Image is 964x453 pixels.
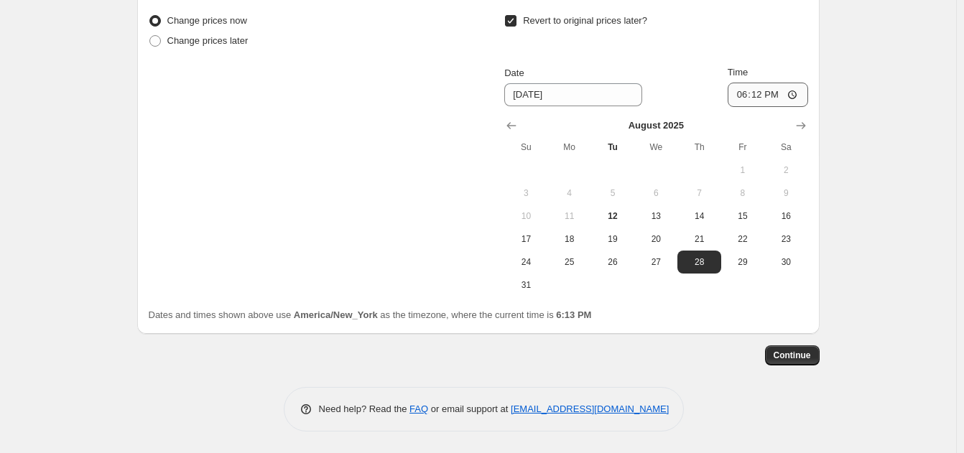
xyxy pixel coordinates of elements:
[504,136,547,159] th: Sunday
[167,15,247,26] span: Change prices now
[640,187,672,199] span: 6
[504,182,547,205] button: Sunday August 3 2025
[554,233,585,245] span: 18
[504,205,547,228] button: Sunday August 10 2025
[721,228,764,251] button: Friday August 22 2025
[728,67,748,78] span: Time
[548,205,591,228] button: Monday August 11 2025
[770,187,802,199] span: 9
[634,136,677,159] th: Wednesday
[591,251,634,274] button: Tuesday August 26 2025
[167,35,249,46] span: Change prices later
[764,182,807,205] button: Saturday August 9 2025
[597,141,629,153] span: Tu
[764,228,807,251] button: Saturday August 23 2025
[554,256,585,268] span: 25
[721,251,764,274] button: Friday August 29 2025
[683,141,715,153] span: Th
[597,210,629,222] span: 12
[764,159,807,182] button: Saturday August 2 2025
[591,136,634,159] th: Tuesday
[727,164,759,176] span: 1
[504,83,642,106] input: 8/12/2025
[504,251,547,274] button: Sunday August 24 2025
[640,233,672,245] span: 20
[591,228,634,251] button: Tuesday August 19 2025
[504,228,547,251] button: Sunday August 17 2025
[511,403,669,414] a: [EMAIL_ADDRESS][DOMAIN_NAME]
[510,279,542,291] span: 31
[770,233,802,245] span: 23
[721,136,764,159] th: Friday
[640,210,672,222] span: 13
[770,256,802,268] span: 30
[683,233,715,245] span: 21
[770,210,802,222] span: 16
[510,210,542,222] span: 10
[683,256,715,268] span: 28
[510,256,542,268] span: 24
[727,233,759,245] span: 22
[634,251,677,274] button: Wednesday August 27 2025
[634,228,677,251] button: Wednesday August 20 2025
[634,182,677,205] button: Wednesday August 6 2025
[504,274,547,296] button: Sunday August 31 2025
[728,83,808,107] input: 12:00
[683,187,715,199] span: 7
[721,182,764,205] button: Friday August 8 2025
[548,182,591,205] button: Monday August 4 2025
[727,210,759,222] span: 15
[721,205,764,228] button: Friday August 15 2025
[764,205,807,228] button: Saturday August 16 2025
[677,182,720,205] button: Thursday August 7 2025
[764,251,807,274] button: Saturday August 30 2025
[677,205,720,228] button: Thursday August 14 2025
[765,345,820,365] button: Continue
[791,116,811,136] button: Show next month, September 2025
[597,233,629,245] span: 19
[683,210,715,222] span: 14
[770,164,802,176] span: 2
[294,309,378,320] b: America/New_York
[727,187,759,199] span: 8
[727,256,759,268] span: 29
[554,210,585,222] span: 11
[770,141,802,153] span: Sa
[510,187,542,199] span: 3
[501,116,522,136] button: Show previous month, July 2025
[554,187,585,199] span: 4
[319,403,410,414] span: Need help? Read the
[677,251,720,274] button: Thursday August 28 2025
[640,141,672,153] span: We
[409,403,428,414] a: FAQ
[548,136,591,159] th: Monday
[677,228,720,251] button: Thursday August 21 2025
[591,182,634,205] button: Tuesday August 5 2025
[510,141,542,153] span: Su
[597,187,629,199] span: 5
[677,136,720,159] th: Thursday
[727,141,759,153] span: Fr
[548,251,591,274] button: Monday August 25 2025
[523,15,647,26] span: Revert to original prices later?
[591,205,634,228] button: Today Tuesday August 12 2025
[764,136,807,159] th: Saturday
[428,403,511,414] span: or email support at
[149,309,592,320] span: Dates and times shown above use as the timezone, where the current time is
[721,159,764,182] button: Friday August 1 2025
[634,205,677,228] button: Wednesday August 13 2025
[510,233,542,245] span: 17
[504,67,524,78] span: Date
[640,256,672,268] span: 27
[774,350,811,361] span: Continue
[556,309,591,320] b: 6:13 PM
[548,228,591,251] button: Monday August 18 2025
[597,256,629,268] span: 26
[554,141,585,153] span: Mo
